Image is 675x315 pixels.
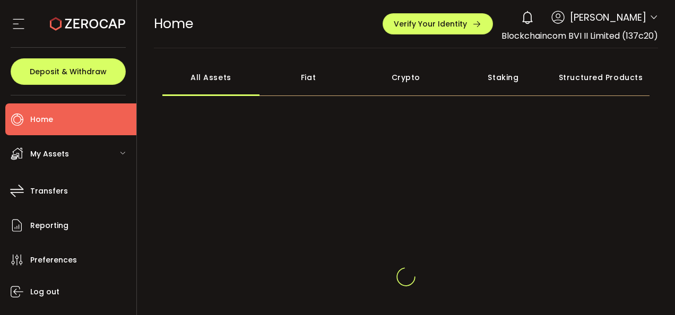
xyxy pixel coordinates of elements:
div: All Assets [162,59,260,96]
span: My Assets [30,146,69,162]
span: Preferences [30,252,77,268]
span: Verify Your Identity [394,20,467,28]
span: [PERSON_NAME] [570,10,646,24]
span: Home [154,14,193,33]
span: Reporting [30,218,68,233]
button: Deposit & Withdraw [11,58,126,85]
span: Blockchaincom BVI II Limited (137c20) [501,30,658,42]
div: Crypto [357,59,455,96]
button: Verify Your Identity [383,13,493,34]
div: Staking [455,59,552,96]
div: Structured Products [552,59,650,96]
span: Transfers [30,183,68,199]
div: Fiat [259,59,357,96]
span: Home [30,112,53,127]
span: Log out [30,284,59,300]
span: Deposit & Withdraw [30,68,107,75]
